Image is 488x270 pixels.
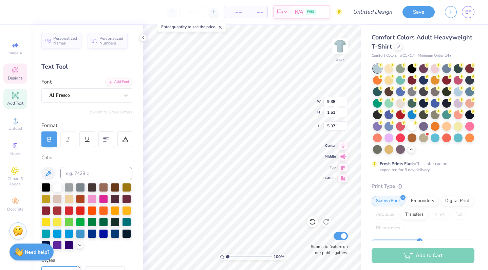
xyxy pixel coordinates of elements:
[441,196,474,206] div: Digital Print
[295,8,303,16] span: N/A
[7,101,23,106] span: Add Text
[380,161,416,166] strong: Fresh Prints Flash:
[333,39,347,53] img: Back
[274,254,284,260] span: 100 %
[372,182,474,190] div: Print Type
[3,176,27,187] span: Clipart & logos
[53,36,77,46] span: Personalized Names
[250,8,263,16] span: – –
[157,22,226,32] div: Enter quantity to see the price.
[41,62,132,71] div: Text Tool
[372,223,405,233] div: Rhinestones
[380,161,463,173] div: This color can be expedited for 5 day delivery.
[10,151,21,156] span: Greek
[323,154,336,159] span: Middle
[8,75,23,81] span: Designs
[90,109,132,115] button: Switch to Greek Letters
[348,5,397,19] input: Untitled Design
[323,143,336,148] span: Center
[106,78,132,86] div: Add Font
[99,36,124,46] span: Personalized Numbers
[41,256,132,264] div: Styles
[430,210,449,220] div: Vinyl
[180,6,206,18] input: – –
[372,53,397,59] span: Comfort Colors
[7,206,23,212] span: Decorate
[418,53,452,59] span: Minimum Order: 24 +
[41,78,52,86] label: Font
[7,50,23,56] span: Image AI
[400,53,414,59] span: # C1717
[462,6,474,18] a: EF
[228,8,242,16] span: – –
[372,196,405,206] div: Screen Print
[372,33,472,51] span: Comfort Colors Adult Heavyweight T-Shirt
[307,244,348,256] label: Submit to feature on our public gallery.
[407,196,439,206] div: Embroidery
[41,154,132,162] div: Color
[465,8,471,16] span: EF
[41,122,133,129] div: Format
[372,210,399,220] div: Applique
[336,56,344,62] div: Back
[402,6,435,18] button: Save
[323,176,336,181] span: Bottom
[8,126,22,131] span: Upload
[307,10,314,14] span: FREE
[60,167,132,180] input: e.g. 7428 c
[451,210,467,220] div: Foil
[323,165,336,170] span: Top
[401,210,428,220] div: Transfers
[25,249,49,255] strong: Need help?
